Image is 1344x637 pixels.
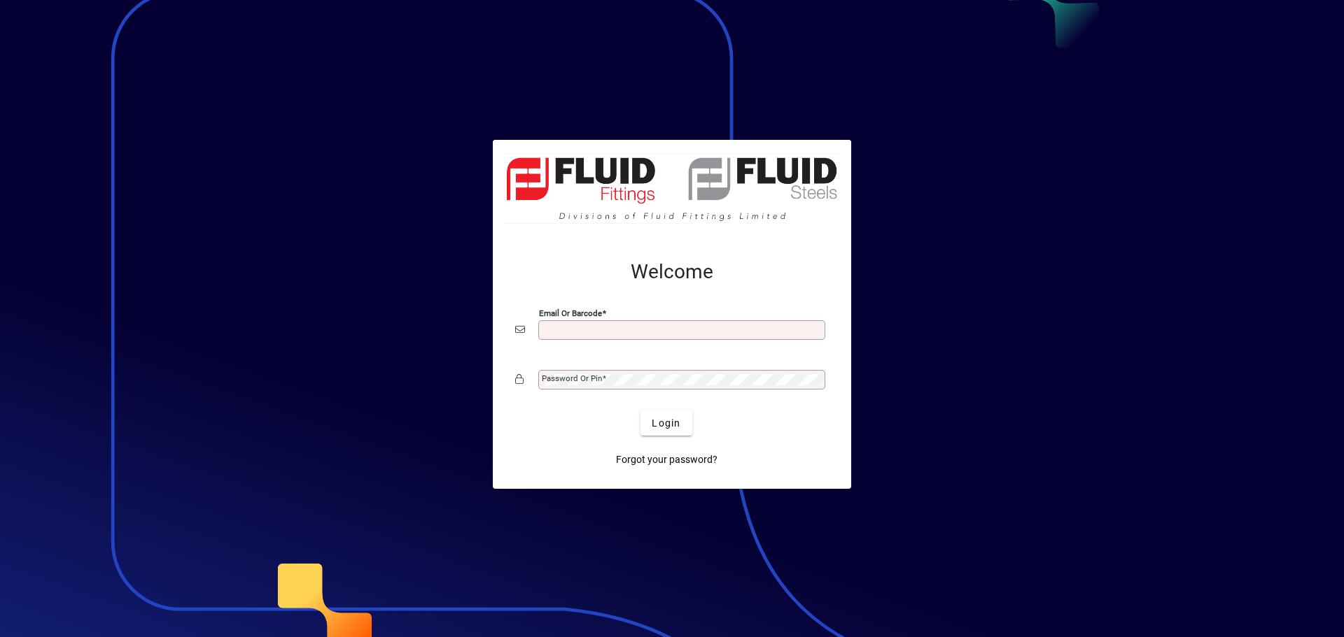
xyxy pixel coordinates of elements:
h2: Welcome [515,260,829,284]
button: Login [640,410,692,436]
span: Login [652,416,680,431]
a: Forgot your password? [610,447,723,472]
span: Forgot your password? [616,452,717,467]
mat-label: Password or Pin [542,373,602,383]
mat-label: Email or Barcode [539,308,602,318]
